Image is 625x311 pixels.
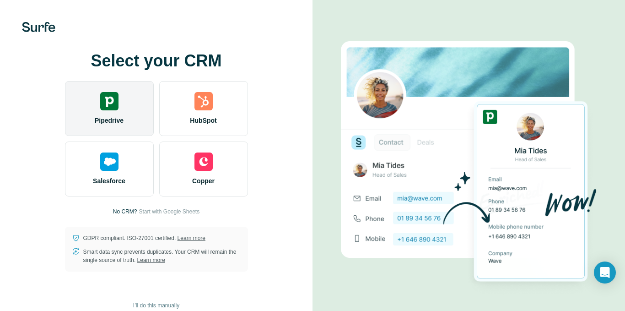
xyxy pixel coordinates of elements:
img: salesforce's logo [100,153,119,171]
div: Open Intercom Messenger [594,262,616,284]
img: copper's logo [194,153,213,171]
p: No CRM? [113,207,137,216]
p: GDPR compliant. ISO-27001 certified. [83,234,205,242]
p: Smart data sync prevents duplicates. Your CRM will remain the single source of truth. [83,248,241,264]
img: PIPEDRIVE image [341,26,597,298]
img: hubspot's logo [194,92,213,110]
span: Pipedrive [95,116,124,125]
h1: Select your CRM [65,52,248,70]
button: Start with Google Sheets [139,207,199,216]
span: HubSpot [190,116,216,125]
a: Learn more [178,235,205,241]
a: Learn more [137,257,165,263]
img: pipedrive's logo [100,92,119,110]
img: Surfe's logo [22,22,55,32]
span: Salesforce [93,176,125,186]
span: I’ll do this manually [133,301,179,310]
span: Copper [192,176,215,186]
